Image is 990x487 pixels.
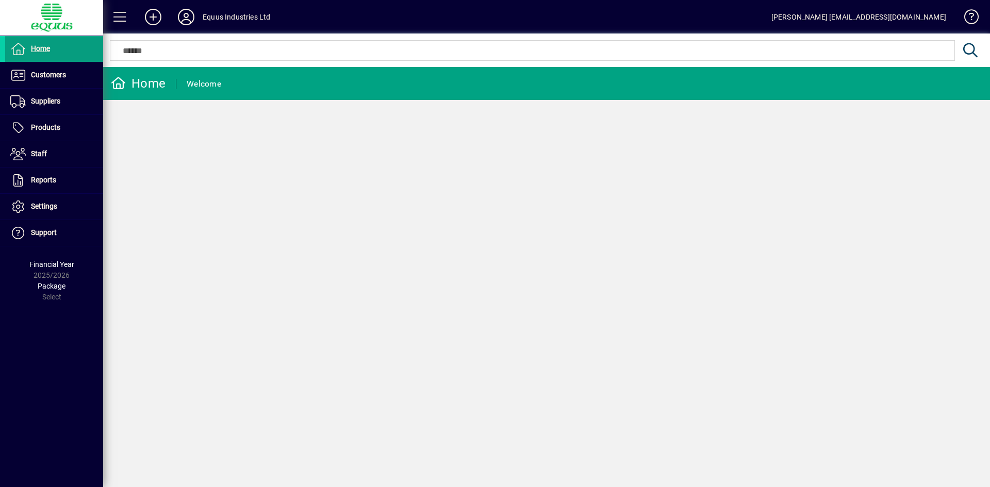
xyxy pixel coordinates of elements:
button: Add [137,8,170,26]
span: Products [31,123,60,131]
a: Staff [5,141,103,167]
div: Welcome [187,76,221,92]
span: Package [38,282,65,290]
span: Financial Year [29,260,74,268]
div: [PERSON_NAME] [EMAIL_ADDRESS][DOMAIN_NAME] [771,9,946,25]
a: Customers [5,62,103,88]
div: Equus Industries Ltd [203,9,271,25]
a: Products [5,115,103,141]
div: Home [111,75,166,92]
span: Staff [31,149,47,158]
span: Settings [31,202,57,210]
span: Reports [31,176,56,184]
a: Support [5,220,103,246]
a: Suppliers [5,89,103,114]
button: Profile [170,8,203,26]
span: Home [31,44,50,53]
span: Suppliers [31,97,60,105]
a: Settings [5,194,103,220]
a: Knowledge Base [956,2,977,36]
span: Support [31,228,57,237]
a: Reports [5,167,103,193]
span: Customers [31,71,66,79]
